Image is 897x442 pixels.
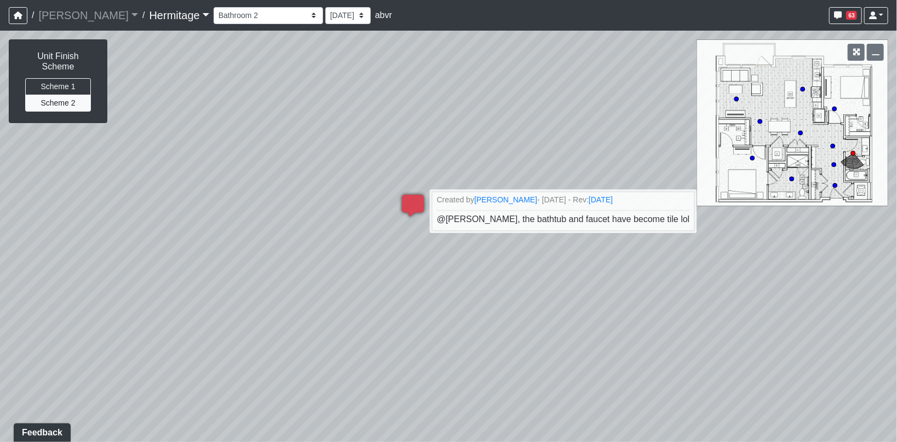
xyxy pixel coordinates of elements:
[589,195,613,204] a: [DATE]
[25,95,91,112] button: Scheme 2
[149,4,209,26] a: Hermitage
[437,194,690,206] small: Created by - [DATE] - Rev:
[846,11,857,20] span: 63
[829,7,862,24] button: 63
[8,420,73,442] iframe: Ybug feedback widget
[437,214,690,224] span: @[PERSON_NAME], the bathtub and faucet have become tile lol
[474,195,537,204] a: [PERSON_NAME]
[375,10,392,20] span: abvr
[20,51,96,72] h6: Unit Finish Scheme
[27,4,38,26] span: /
[38,4,138,26] a: [PERSON_NAME]
[25,78,91,95] button: Scheme 1
[138,4,149,26] span: /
